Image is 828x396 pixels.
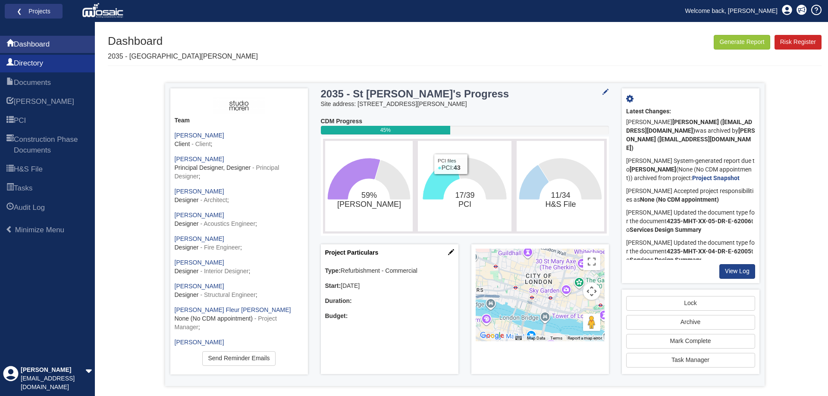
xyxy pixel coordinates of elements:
a: Terms (opens in new tab) [550,336,562,340]
span: Designer [175,291,199,298]
span: HARI [6,97,14,107]
a: Project Particulars [325,249,379,256]
span: Designer [175,220,199,227]
tspan: [PERSON_NAME] [337,200,401,209]
button: Generate Report [714,35,770,50]
span: - Client [191,140,210,147]
button: Map camera controls [583,283,600,300]
div: ; [175,187,304,205]
a: [PERSON_NAME] [175,339,224,346]
span: H&S File [14,164,43,175]
a: [PERSON_NAME] [175,283,224,290]
a: Task Manager [626,353,755,368]
a: [PERSON_NAME] [175,188,224,195]
a: Send Reminder Emails [202,351,275,366]
a: Open this area in Google Maps (opens a new window) [478,330,506,341]
b: Services Design Summary [630,226,701,233]
div: ; [175,259,304,276]
div: ; [175,306,304,332]
span: Designer [175,244,199,251]
span: - Acoustics Engineer [200,220,255,227]
b: Services Design Summary [630,256,701,263]
div: [PERSON_NAME] was archived by [626,116,755,155]
a: [PERSON_NAME] [175,212,224,218]
div: Profile [3,366,19,392]
text: 11/34 [546,191,576,209]
span: Dashboard [6,40,14,50]
span: Audit Log [14,203,45,213]
a: Lock [626,296,755,311]
span: - Fire Engineer [200,244,240,251]
span: - Project Manager [175,315,277,331]
span: - Architect [200,196,227,203]
b: Duration: [325,297,352,304]
div: Site address: [STREET_ADDRESS][PERSON_NAME] [321,100,609,109]
div: 45% [321,126,451,134]
div: [PERSON_NAME] System-generated report due to (None (No CDM appointment)) archived from project: [626,155,755,185]
span: - Interior Designer [200,268,248,274]
div: ; [175,131,304,149]
span: Designer [175,196,199,203]
div: ; [175,338,304,364]
a: [PERSON_NAME] [175,132,224,139]
a: [PERSON_NAME] [175,156,224,162]
b: 4235-MHT-XX-05-DR-E-62006 [667,218,751,225]
div: Team [175,116,304,125]
div: [EMAIL_ADDRESS][DOMAIN_NAME] [21,374,85,392]
div: ; [175,155,304,181]
a: [PERSON_NAME] [175,259,224,266]
a: ❮ Projects [10,6,57,17]
a: Report a map error [568,336,602,340]
b: Budget: [325,312,348,319]
span: Construction Phase Documents [14,134,88,156]
text: 59% [337,191,401,209]
span: Construction Phase Documents [6,135,14,156]
a: [PERSON_NAME] [175,235,224,242]
div: ; [175,282,304,299]
text: 17/39 [455,191,474,209]
div: [PERSON_NAME] Updated the document type for the document to [626,237,755,267]
b: [PERSON_NAME] ([EMAIL_ADDRESS][DOMAIN_NAME]) [626,127,755,151]
tspan: H&S File [546,200,576,209]
img: logo_white.png [82,2,125,19]
div: [PERSON_NAME] [21,366,85,374]
div: CDM Progress [321,117,609,126]
a: View Log [719,264,755,279]
span: Designer [175,268,199,274]
svg: 59%​HARI [327,143,411,229]
svg: 11/34​H&S File [519,143,602,229]
a: Welcome back, [PERSON_NAME] [679,4,784,17]
span: - Structural Engineer [200,291,255,298]
p: 2035 - [GEOGRAPHIC_DATA][PERSON_NAME] [108,52,258,62]
b: None (No CDM appointment) [640,196,719,203]
tspan: PCI [458,200,471,209]
div: Refurbishment - Commercial [325,267,454,275]
span: Minimize Menu [15,226,64,234]
a: Project Snapshot [692,175,740,181]
span: Minimize Menu [6,226,13,233]
a: Mark Complete [626,334,755,349]
h3: 2035 - St [PERSON_NAME]'s Progress [321,88,559,100]
span: H&S File [6,165,14,175]
span: HARI [14,97,74,107]
span: None (No CDM appointment) [175,315,253,322]
div: ; [175,235,304,252]
div: [PERSON_NAME] Accepted project responsibilities as [626,185,755,206]
span: Tasks [14,183,32,193]
div: Latest Changes: [626,107,755,116]
span: Principal Designer, Designer [175,164,251,171]
button: Toggle fullscreen view [583,253,600,270]
img: ASH3fIiKEy5lAAAAAElFTkSuQmCC [213,97,264,114]
span: Tasks [6,184,14,194]
button: Map Data [527,335,545,341]
a: Risk Register [775,35,822,50]
h1: Dashboard [108,35,258,47]
b: [PERSON_NAME] [630,166,676,173]
button: Drag Pegman onto the map to open Street View [583,314,600,331]
span: PCI [14,115,26,126]
span: Audit Log [6,203,14,213]
div: ; [175,211,304,228]
span: Client [175,140,190,147]
b: [PERSON_NAME] ([EMAIL_ADDRESS][DOMAIN_NAME]) [626,118,752,134]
